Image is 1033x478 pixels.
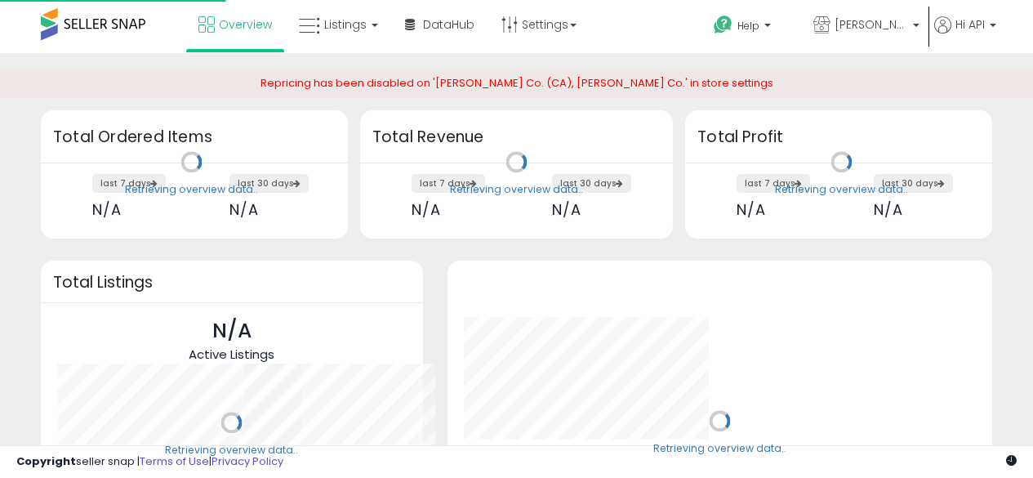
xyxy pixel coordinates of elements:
i: Get Help [713,15,733,35]
strong: Copyright [16,453,76,469]
div: Retrieving overview data.. [125,182,258,197]
div: Retrieving overview data.. [775,182,908,197]
a: Hi API [934,16,996,53]
div: Retrieving overview data.. [165,443,298,458]
span: Listings [324,16,367,33]
div: seller snap | | [16,454,283,470]
span: [PERSON_NAME] Co. (FR) [835,16,908,33]
span: Overview [219,16,272,33]
span: Hi API [955,16,985,33]
span: DataHub [423,16,474,33]
span: Repricing has been disabled on '[PERSON_NAME] Co. (CA), [PERSON_NAME] Co.' in store settings [260,75,773,91]
div: Retrieving overview data.. [450,182,583,197]
a: Help [701,2,799,53]
div: Retrieving overview data.. [653,441,786,456]
span: Help [737,19,759,33]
